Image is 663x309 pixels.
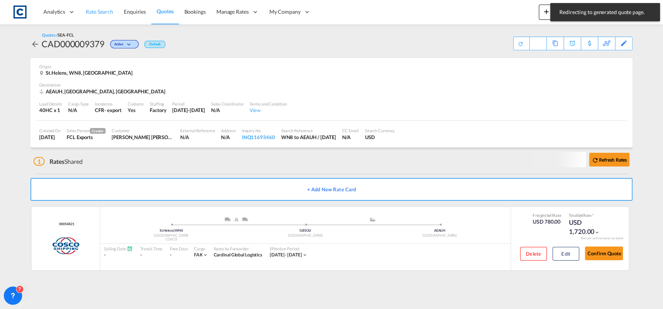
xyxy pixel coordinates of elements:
[86,8,113,15] span: Rate Search
[517,40,524,48] md-icon: icon-refresh
[242,134,275,141] div: INQ11693460
[552,247,579,261] button: Edit
[150,101,166,107] div: Stuffing
[557,8,653,16] span: Redirecting to generated quote page.
[591,213,594,218] span: Subject to Remarks
[373,228,507,233] div: AEAUH
[539,5,573,20] button: icon-plus 400-fgNewicon-chevron-down
[585,247,623,260] button: Confirm Quote
[250,107,287,114] div: View
[104,233,238,238] div: [GEOGRAPHIC_DATA]
[112,134,174,141] div: Nikitha Nithin
[95,101,122,107] div: Incoterms
[140,246,162,251] div: Transit Time
[39,88,167,95] div: AEAUH, Abu Dhabi, Middle East
[202,252,208,258] md-icon: icon-chevron-down
[114,42,125,49] span: Active
[171,218,305,225] div: Pickup ModeService Type Merseyside, England,TruckRail; Truck
[542,7,551,16] md-icon: icon-plus 400-fg
[58,32,74,37] span: SEA-FCL
[517,37,525,47] div: Quote PDF is not available at this time
[57,222,74,227] span: 00054821
[242,128,275,133] div: Inquiry No.
[112,128,174,133] div: Customer
[170,246,188,251] div: Free Days
[104,38,141,50] div: Change Status Here
[50,158,65,165] span: Rates
[43,8,65,16] span: Analytics
[592,157,599,163] md-icon: icon-refresh
[104,246,133,251] div: Sailing Date
[342,128,359,133] div: CC Email
[194,246,208,251] div: Cargo
[213,246,262,251] div: Rates by Forwarder
[533,218,561,226] div: USD 780.00
[95,107,104,114] div: CFR
[128,107,144,114] div: Yes
[213,252,262,258] span: Cardinal Global Logistics
[42,38,104,50] div: CAD000009379
[170,252,171,258] div: -
[172,107,205,114] div: 31 Aug 2025
[530,37,546,50] div: Save As Template
[67,134,106,141] div: FCL Exports
[238,233,372,238] div: [GEOGRAPHIC_DATA]
[104,252,133,258] div: -
[342,134,359,141] div: N/A
[42,32,74,38] div: Quotes /SEA-FCL
[270,252,302,258] span: [DATE] - [DATE]
[128,101,144,107] div: Customs
[368,218,377,221] md-icon: assets/icons/custom/ship-fill.svg
[250,101,287,107] div: Terms and Condition
[594,230,600,235] md-icon: icon-chevron-down
[11,3,29,21] img: 1fdb9190129311efbfaf67cbb4249bed.jpeg
[365,128,395,133] div: Search Currency
[578,213,584,218] span: Sell
[39,134,61,141] div: 19 Aug 2025
[30,38,42,50] div: icon-arrow-left
[533,213,561,218] div: Freight Rate
[569,213,607,218] div: Total Rate
[160,228,175,232] span: St.Helens
[184,8,206,15] span: Bookings
[39,82,624,88] div: Destination
[127,246,133,251] md-icon: Schedules Available
[104,237,238,242] div: COSCO
[221,134,235,141] div: N/A
[281,134,336,141] div: WN8 to AEAUH / 19 Aug 2025
[51,236,80,255] img: COSCO
[575,236,629,240] div: Remark and Inclusion included
[90,128,106,134] span: Creator
[221,128,235,133] div: Address
[269,8,301,16] span: My Company
[569,218,607,236] div: USD 1,720.00
[30,40,40,49] md-icon: icon-arrow-left
[281,128,336,133] div: Search Reference
[211,101,243,107] div: Sales Coordinator
[68,107,89,114] div: N/A
[180,128,215,133] div: External Reference
[150,107,166,114] div: Factory Stuffing
[124,8,146,15] span: Enquiries
[57,222,74,227] div: Contract / Rate Agreement / Tariff / Spot Pricing Reference Number: 00054821
[157,8,173,14] span: Quotes
[144,41,165,48] div: Default
[39,128,61,133] div: Created On
[174,228,175,232] span: |
[270,252,302,258] div: 01 Aug 2025 - 31 Aug 2025
[104,107,122,114] div: - export
[68,101,89,107] div: Cargo Type
[39,69,135,76] div: St.Helens, WN8, United Kingdom
[302,252,307,258] md-icon: icon-chevron-down
[211,107,243,114] div: N/A
[242,218,248,221] img: ROAD
[546,213,552,218] span: Sell
[234,218,238,221] img: RAIL
[238,228,372,233] div: GBSOU
[30,178,633,201] button: + Add New Rate Card
[172,101,205,107] div: Period
[225,218,231,221] img: ROAD
[175,228,183,232] span: WN8
[216,8,249,16] span: Manage Rates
